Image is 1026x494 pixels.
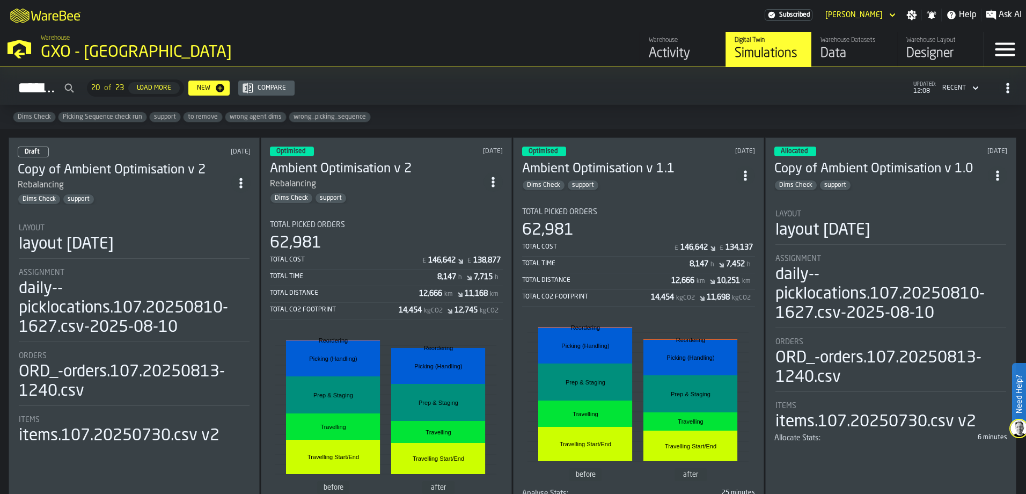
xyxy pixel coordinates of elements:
[811,32,897,67] a: link-to-/wh/i/ae0cd702-8cb1-4091-b3be-0aee77957c79/data
[150,113,180,121] span: support
[710,261,714,268] span: h
[775,181,817,189] span: Dims Check
[984,32,1026,67] label: button-toggle-Menu
[270,256,420,264] div: Total Cost
[19,224,250,259] div: stat-Layout
[774,434,820,442] div: Title
[775,210,1006,245] div: stat-Layout
[779,11,810,19] span: Subscribed
[270,221,503,229] div: Title
[775,255,1006,263] div: Title
[942,9,981,21] label: button-toggle-Help
[193,84,215,92] div: New
[897,32,983,67] a: link-to-/wh/i/ae0cd702-8cb1-4091-b3be-0aee77957c79/designer
[1013,364,1025,424] label: Need Help?
[324,484,343,491] text: before
[225,113,286,121] span: wrong agent dims
[474,273,493,281] div: Stat Value
[104,84,111,92] span: of
[959,9,977,21] span: Help
[675,244,678,252] span: £
[775,338,803,346] span: Orders
[58,113,146,121] span: Picking Sequence check run
[465,289,488,298] div: Stat Value
[270,306,399,314] div: Total CO2 Footprint
[775,255,821,263] span: Assignment
[774,147,816,156] div: status-3 2
[133,84,175,92] div: Load More
[18,195,60,203] span: Dims Check
[942,84,966,92] div: DropdownMenuValue-4
[906,37,974,44] div: Warehouse Layout
[765,9,812,21] div: Menu Subscription
[651,293,674,302] div: Stat Value
[522,161,736,178] h3: Ambient Optimisation v 1.1
[18,213,251,448] section: card-SimulationDashboardCard-draft
[63,195,94,203] span: support
[662,148,755,155] div: Updated: 14/08/2025, 14:20:09 Created: 14/08/2025, 00:19:03
[19,416,250,424] div: Title
[913,82,936,88] span: updated:
[495,274,499,281] span: h
[128,82,180,94] button: button-Load More
[774,434,1007,442] div: stat-Allocate Stats:
[576,471,596,478] text: before
[725,32,811,67] a: link-to-/wh/i/ae0cd702-8cb1-4091-b3be-0aee77957c79/simulations
[732,294,751,302] span: kgCO2
[41,43,331,62] div: GXO - [GEOGRAPHIC_DATA]
[775,210,801,219] span: Layout
[775,265,1006,323] div: daily--picklocations.107.20250810-1627.csv-2025-08-10
[649,37,717,44] div: Warehouse
[820,45,889,62] div: Data
[19,352,47,360] span: Orders
[522,208,755,307] div: stat-Total Picked Orders
[19,224,45,233] span: Layout
[522,208,755,216] div: Title
[41,34,70,42] span: Warehouse
[316,194,346,202] span: support
[774,434,820,442] span: Allocate Stats:
[289,113,370,121] span: wrong_picking_sequence
[522,243,672,251] div: Total Cost
[825,11,883,19] div: DropdownMenuValue-Kzysztof Malecki
[522,221,574,240] div: 62,981
[742,278,751,285] span: km
[270,234,321,253] div: 62,981
[938,82,981,95] div: DropdownMenuValue-4
[717,277,740,285] div: Stat Value
[775,255,1006,328] div: stat-Assignment
[270,161,483,178] h3: Ambient Optimisation v 2
[922,10,941,20] label: button-toggle-Notifications
[422,257,426,265] span: £
[270,273,437,280] div: Total Time
[270,289,419,297] div: Total Distance
[683,471,699,478] text: after
[18,162,231,179] h3: Copy of Ambient Optimisation v 2
[522,208,597,216] span: Total Picked Orders
[18,179,64,192] div: Rebalancing
[649,45,717,62] div: Activity
[725,243,753,252] div: Stat Value
[775,338,1006,346] div: Title
[115,84,124,92] span: 23
[473,256,501,265] div: Stat Value
[523,181,565,189] span: Dims Check
[19,352,250,406] div: stat-Orders
[19,268,250,277] div: Title
[999,9,1022,21] span: Ask AI
[19,279,250,337] div: daily--picklocations.107.20250810-1627.csv-2025-08-10
[458,274,462,281] span: h
[775,402,1006,410] div: Title
[820,37,889,44] div: Warehouse Datasets
[25,149,40,155] span: Draft
[775,338,1006,392] div: stat-Orders
[775,210,1006,219] div: Title
[19,352,250,360] div: Title
[522,277,671,284] div: Total Distance
[676,294,695,302] span: kgCO2
[83,79,188,97] div: ButtonLoadMore-Load More-Prev-First-Last
[690,260,708,268] div: Stat Value
[270,194,312,202] span: Dims Check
